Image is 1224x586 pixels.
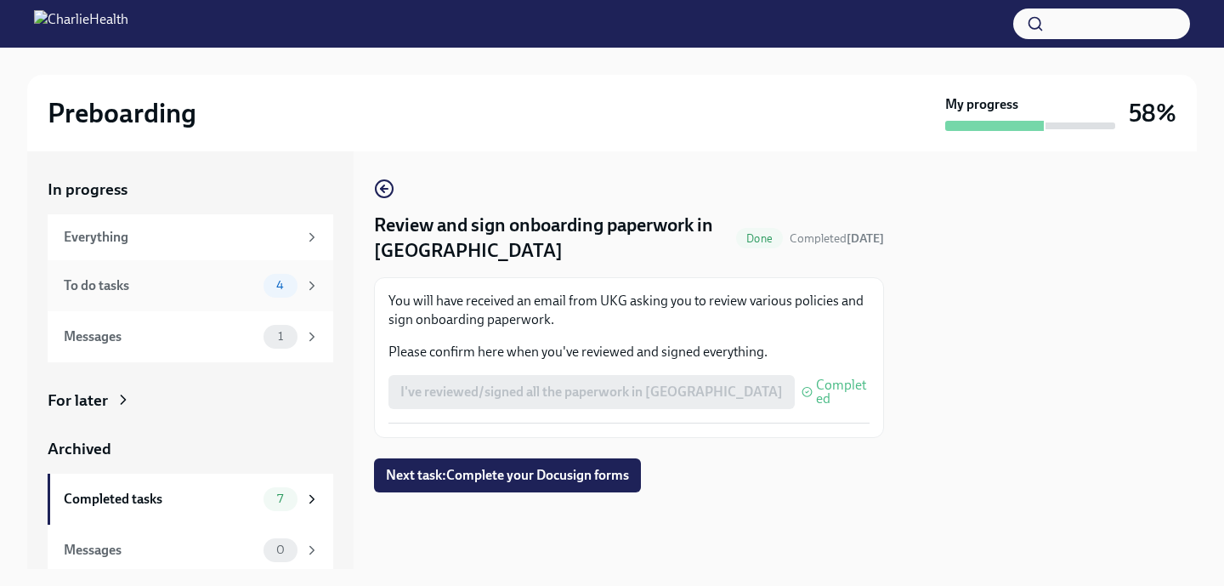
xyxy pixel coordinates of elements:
[48,214,333,260] a: Everything
[847,231,884,246] strong: [DATE]
[266,543,295,556] span: 0
[64,327,257,346] div: Messages
[267,492,293,505] span: 7
[48,96,196,130] h2: Preboarding
[64,490,257,509] div: Completed tasks
[386,467,629,484] span: Next task : Complete your Docusign forms
[48,390,333,412] a: For later
[48,474,333,525] a: Completed tasks7
[266,279,294,292] span: 4
[64,276,257,295] div: To do tasks
[1129,98,1176,128] h3: 58%
[48,311,333,362] a: Messages1
[374,213,729,264] h4: Review and sign onboarding paperwork in [GEOGRAPHIC_DATA]
[736,232,783,245] span: Done
[790,231,884,246] span: Completed
[64,541,257,560] div: Messages
[268,330,293,343] span: 1
[64,228,297,247] div: Everything
[388,292,870,329] p: You will have received an email from UKG asking you to review various policies and sign onboardin...
[816,378,870,406] span: Completed
[790,230,884,247] span: October 9th, 2025 13:25
[374,458,641,492] button: Next task:Complete your Docusign forms
[48,438,333,460] a: Archived
[388,343,870,361] p: Please confirm here when you've reviewed and signed everything.
[48,390,108,412] div: For later
[945,95,1018,114] strong: My progress
[34,10,128,37] img: CharlieHealth
[48,260,333,311] a: To do tasks4
[48,525,333,576] a: Messages0
[48,179,333,201] a: In progress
